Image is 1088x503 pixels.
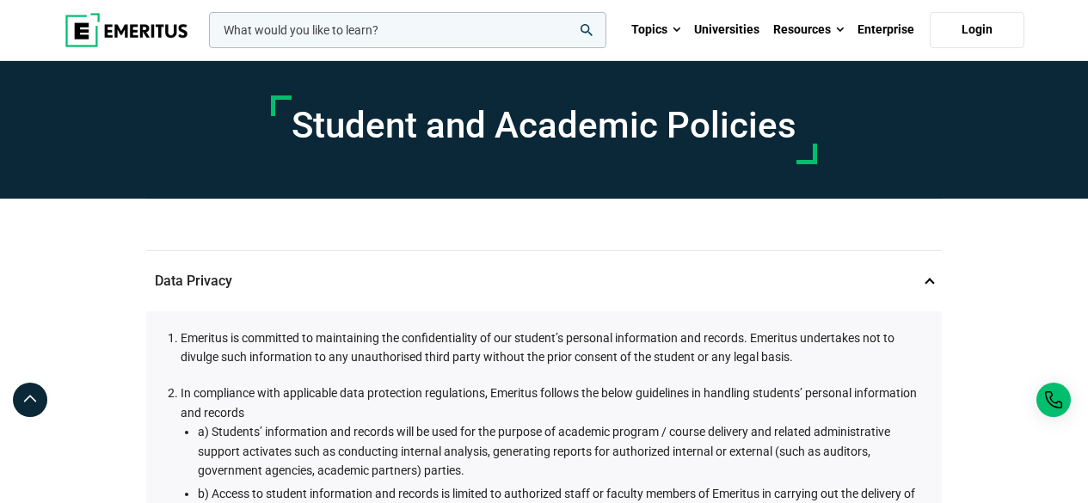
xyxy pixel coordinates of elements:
[292,104,796,147] h1: Student and Academic Policies
[146,251,942,311] p: Data Privacy
[198,422,925,480] li: a) Students’ information and records will be used for the purpose of academic program / course de...
[209,12,606,48] input: woocommerce-product-search-field-0
[181,328,925,367] li: Emeritus is committed to maintaining the confidentiality of our student’s personal information an...
[930,12,1024,48] a: Login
